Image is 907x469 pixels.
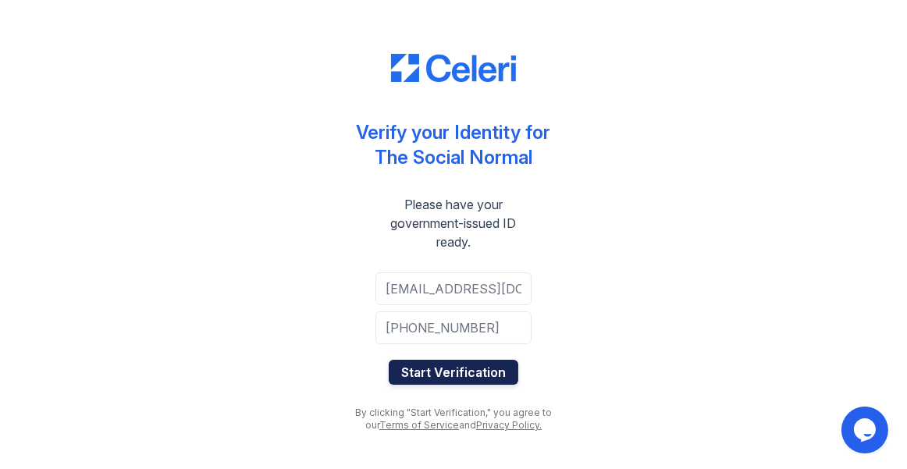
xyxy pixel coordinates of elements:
div: By clicking "Start Verification," you agree to our and [344,407,563,432]
input: Email [375,272,532,305]
a: Privacy Policy. [476,419,542,431]
div: Please have your government-issued ID ready. [344,195,563,251]
div: Verify your Identity for The Social Normal [357,120,551,170]
a: Terms of Service [379,419,459,431]
iframe: chat widget [841,407,891,453]
input: Phone [375,311,532,344]
img: CE_Logo_Blue-a8612792a0a2168367f1c8372b55b34899dd931a85d93a1a3d3e32e68fde9ad4.png [391,54,516,82]
button: Start Verification [389,360,518,385]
